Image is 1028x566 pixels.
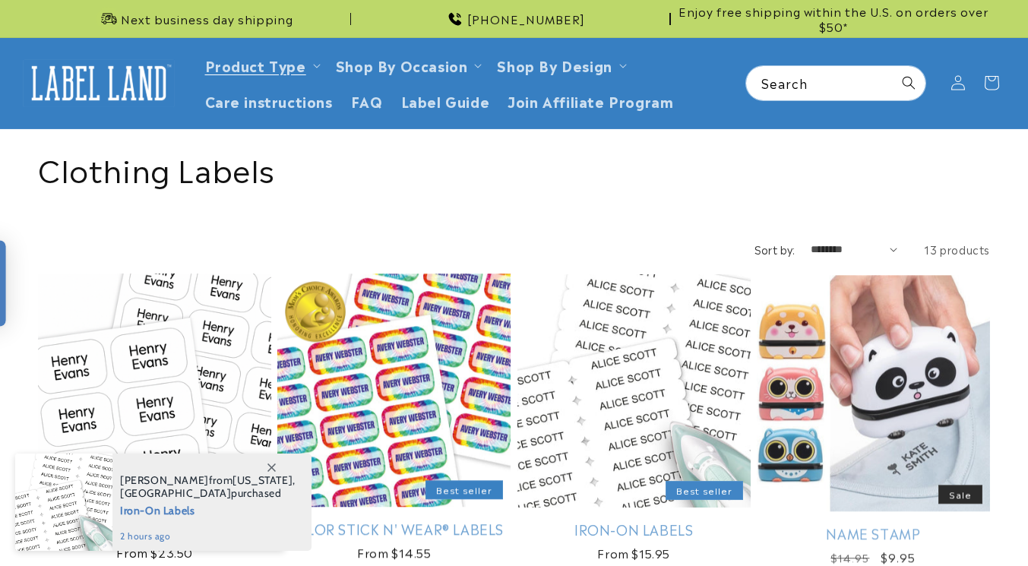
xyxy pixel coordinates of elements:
[327,47,489,83] summary: Shop By Occasion
[121,11,293,27] span: Next business day shipping
[205,92,333,109] span: Care instructions
[677,4,990,33] span: Enjoy free shipping within the U.S. on orders over $50*
[467,11,585,27] span: [PHONE_NUMBER]
[401,92,490,109] span: Label Guide
[497,55,612,75] a: Shop By Design
[277,520,511,537] a: Color Stick N' Wear® Labels
[351,92,383,109] span: FAQ
[196,47,327,83] summary: Product Type
[488,47,632,83] summary: Shop By Design
[120,473,209,487] span: [PERSON_NAME]
[517,520,751,537] a: Iron-On Labels
[120,474,296,500] span: from , purchased
[924,242,990,257] span: 13 products
[336,56,468,74] span: Shop By Occasion
[892,66,925,100] button: Search
[232,473,293,487] span: [US_STATE]
[342,83,392,119] a: FAQ
[754,242,796,257] label: Sort by:
[120,486,231,500] span: [GEOGRAPHIC_DATA]
[508,92,673,109] span: Join Affiliate Program
[757,523,990,540] a: Name Stamp
[23,59,175,106] img: Label Land
[196,83,342,119] a: Care instructions
[392,83,499,119] a: Label Guide
[17,54,181,112] a: Label Land
[498,83,682,119] a: Join Affiliate Program
[205,55,306,75] a: Product Type
[38,148,990,188] h1: Clothing Labels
